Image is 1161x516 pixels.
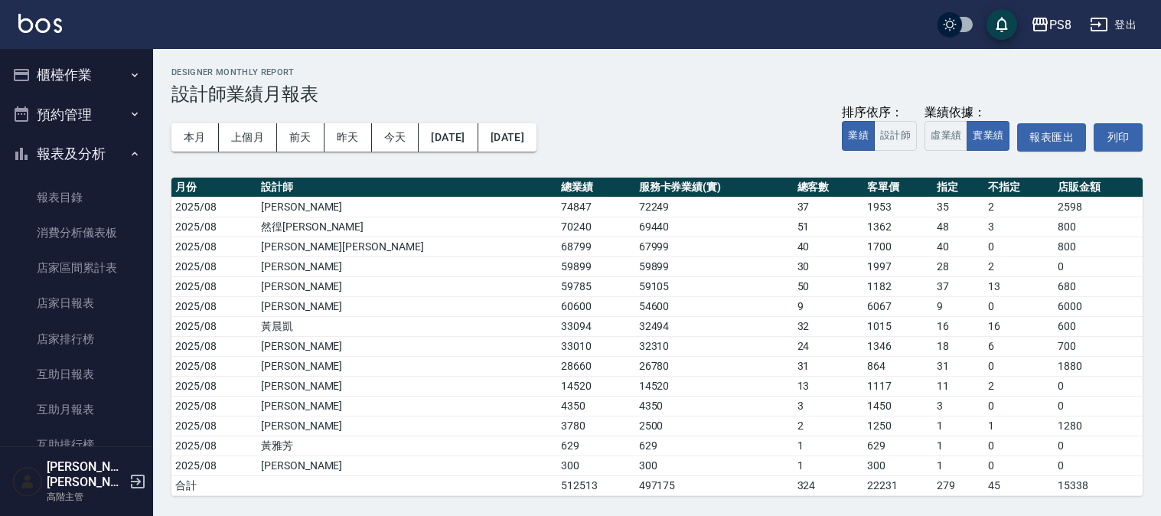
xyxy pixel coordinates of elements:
td: 6067 [863,296,933,316]
td: 然徨[PERSON_NAME] [257,217,557,237]
td: 74847 [557,197,635,217]
td: 1182 [863,276,933,296]
td: 30 [794,256,863,276]
a: 店家區間累計表 [6,250,147,286]
td: [PERSON_NAME] [257,456,557,475]
td: 1250 [863,416,933,436]
button: 預約管理 [6,95,147,135]
td: 2 [984,197,1054,217]
td: 59105 [635,276,794,296]
td: [PERSON_NAME] [257,356,557,376]
td: 6000 [1054,296,1143,316]
a: 消費分析儀表板 [6,215,147,250]
td: 0 [984,456,1054,475]
div: 排序依序： [842,105,917,121]
td: 1 [933,416,984,436]
td: 1280 [1054,416,1143,436]
h5: [PERSON_NAME][PERSON_NAME] [47,459,125,490]
button: PS8 [1025,9,1078,41]
td: 800 [1054,237,1143,256]
td: 0 [1054,256,1143,276]
td: 16 [984,316,1054,336]
td: 497175 [635,475,794,495]
td: 1 [933,456,984,475]
button: 昨天 [324,123,372,152]
td: 14520 [557,376,635,396]
td: 48 [933,217,984,237]
p: 高階主管 [47,490,125,504]
td: 2025/08 [171,237,257,256]
a: 報表目錄 [6,180,147,215]
td: 9 [933,296,984,316]
td: 35 [933,197,984,217]
button: 報表及分析 [6,134,147,174]
button: 登出 [1084,11,1143,39]
td: 9 [794,296,863,316]
td: 60600 [557,296,635,316]
button: 前天 [277,123,324,152]
td: 2025/08 [171,456,257,475]
td: 2598 [1054,197,1143,217]
td: 70240 [557,217,635,237]
table: a dense table [171,178,1143,496]
a: 互助月報表 [6,392,147,427]
td: 2025/08 [171,197,257,217]
td: 32310 [635,336,794,356]
td: [PERSON_NAME] [257,197,557,217]
td: 24 [794,336,863,356]
td: 1 [794,456,863,475]
td: 合計 [171,475,257,495]
td: 72249 [635,197,794,217]
a: 互助日報表 [6,357,147,392]
td: 32 [794,316,863,336]
td: 1450 [863,396,933,416]
td: 2025/08 [171,396,257,416]
td: 2025/08 [171,217,257,237]
td: 800 [1054,217,1143,237]
td: 0 [984,396,1054,416]
td: 31 [794,356,863,376]
td: 2 [984,376,1054,396]
th: 服務卡券業績(實) [635,178,794,198]
button: 本月 [171,123,219,152]
td: 28 [933,256,984,276]
th: 客單價 [863,178,933,198]
td: 15338 [1054,475,1143,495]
td: 2025/08 [171,356,257,376]
td: 0 [984,356,1054,376]
td: 1 [933,436,984,456]
th: 總客數 [794,178,863,198]
td: 0 [984,237,1054,256]
img: Logo [18,14,62,33]
td: 300 [863,456,933,475]
button: 虛業績 [925,121,967,151]
td: 67999 [635,237,794,256]
td: 3 [794,396,863,416]
td: 2025/08 [171,376,257,396]
td: 1346 [863,336,933,356]
button: 列印 [1094,123,1143,152]
td: 2025/08 [171,296,257,316]
td: 0 [984,296,1054,316]
td: 279 [933,475,984,495]
td: 0 [1054,376,1143,396]
a: 報表匯出 [1017,123,1086,152]
td: 50 [794,276,863,296]
td: 2025/08 [171,416,257,436]
td: [PERSON_NAME] [257,396,557,416]
td: 59785 [557,276,635,296]
td: 54600 [635,296,794,316]
td: 629 [557,436,635,456]
th: 指定 [933,178,984,198]
td: 37 [794,197,863,217]
td: 0 [1054,396,1143,416]
td: 2500 [635,416,794,436]
td: 黃晨凱 [257,316,557,336]
a: 互助排行榜 [6,427,147,462]
th: 店販金額 [1054,178,1143,198]
td: 33010 [557,336,635,356]
h2: Designer Monthly Report [171,67,1143,77]
td: 4350 [557,396,635,416]
td: 324 [794,475,863,495]
div: PS8 [1049,15,1071,34]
